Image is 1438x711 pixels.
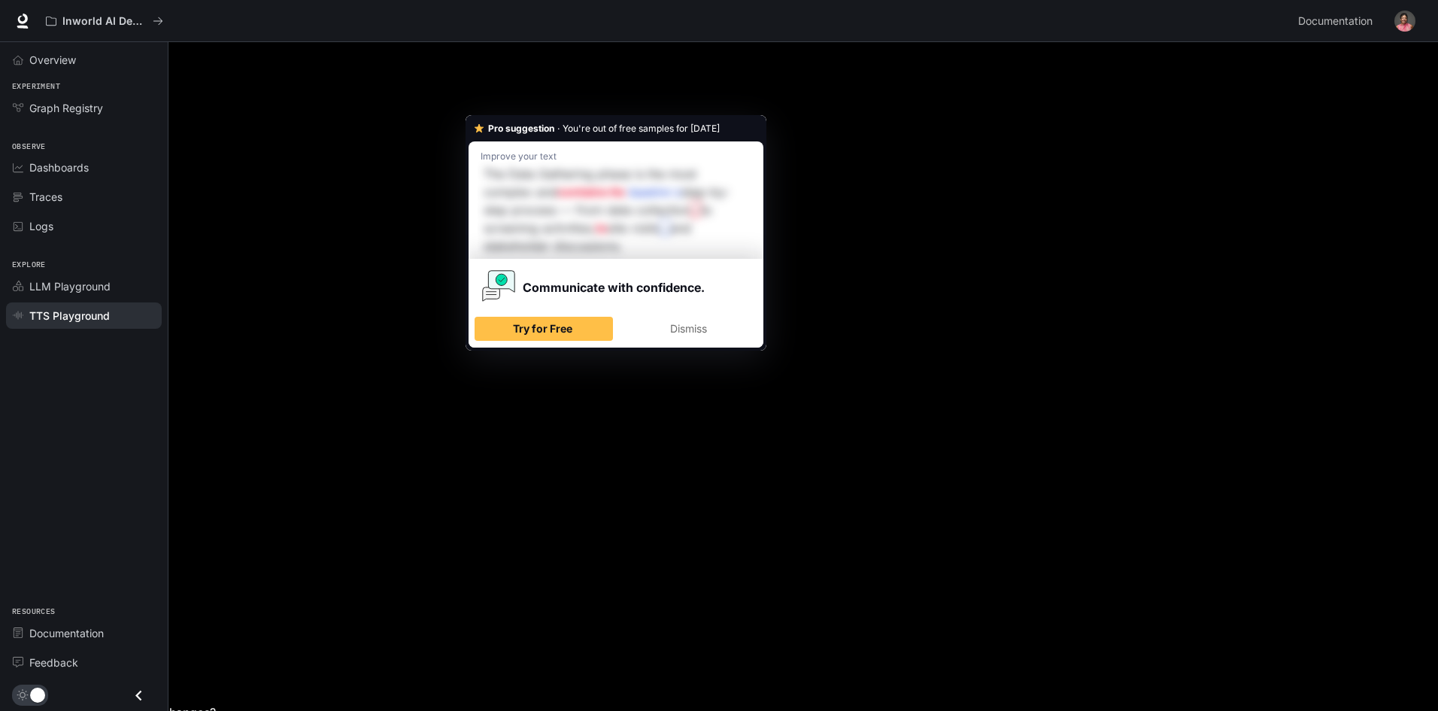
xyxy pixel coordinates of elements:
p: Inworld AI Demos [62,15,147,28]
button: All workspaces [39,6,170,36]
button: User avatar [1390,6,1420,36]
a: Documentation [1292,6,1384,36]
img: User avatar [1394,11,1415,32]
span: Documentation [1298,12,1373,31]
